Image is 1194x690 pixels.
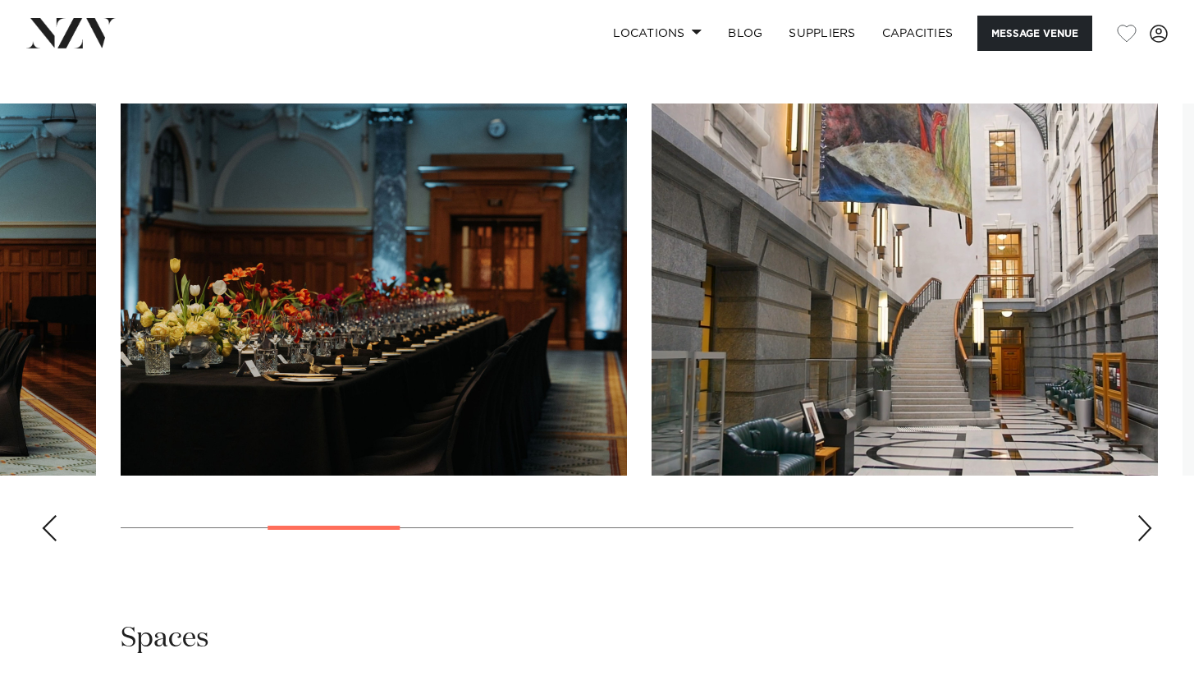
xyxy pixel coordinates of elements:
swiper-slide: 4 / 13 [652,103,1158,476]
a: SUPPLIERS [775,16,868,51]
h2: Spaces [121,620,209,657]
a: Locations [600,16,715,51]
swiper-slide: 3 / 13 [121,103,627,476]
a: Capacities [869,16,967,51]
button: Message Venue [977,16,1092,51]
img: nzv-logo.png [26,18,116,48]
a: BLOG [715,16,775,51]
